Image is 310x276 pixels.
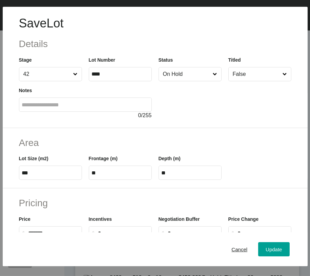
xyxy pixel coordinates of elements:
span: Cancel [231,247,247,252]
label: Incentives [89,216,112,222]
span: Close menu... [281,67,288,81]
h2: Details [19,37,291,50]
label: Price [19,216,30,222]
label: Frontage (m) [89,156,118,161]
label: Stage [19,57,32,63]
label: Depth (m) [159,156,181,161]
input: $ [168,230,219,236]
input: $ [98,230,149,236]
h2: Area [19,136,291,149]
input: On Hold [162,67,212,81]
label: Lot Number [89,57,116,63]
button: Cancel [224,242,255,256]
tspan: $ [231,231,234,236]
span: Update [266,247,282,252]
label: Status [159,57,173,63]
tspan: $ [22,231,25,236]
div: / 255 [19,112,152,119]
input: 42 [22,67,72,81]
label: Negotiation Buffer [159,216,200,222]
label: Price Change [228,216,259,222]
input: False [231,67,282,81]
span: Close menu... [72,67,79,81]
label: Lot Size (m2) [19,156,48,161]
label: Notes [19,88,32,93]
input: $ [28,230,79,236]
h1: Save Lot [19,15,291,32]
input: $ [238,230,288,236]
span: Close menu... [211,67,219,81]
button: Update [258,242,289,256]
span: 0 [138,112,141,118]
label: Titled [228,57,241,63]
tspan: $ [162,231,164,236]
tspan: $ [92,231,95,236]
h2: Pricing [19,196,291,210]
